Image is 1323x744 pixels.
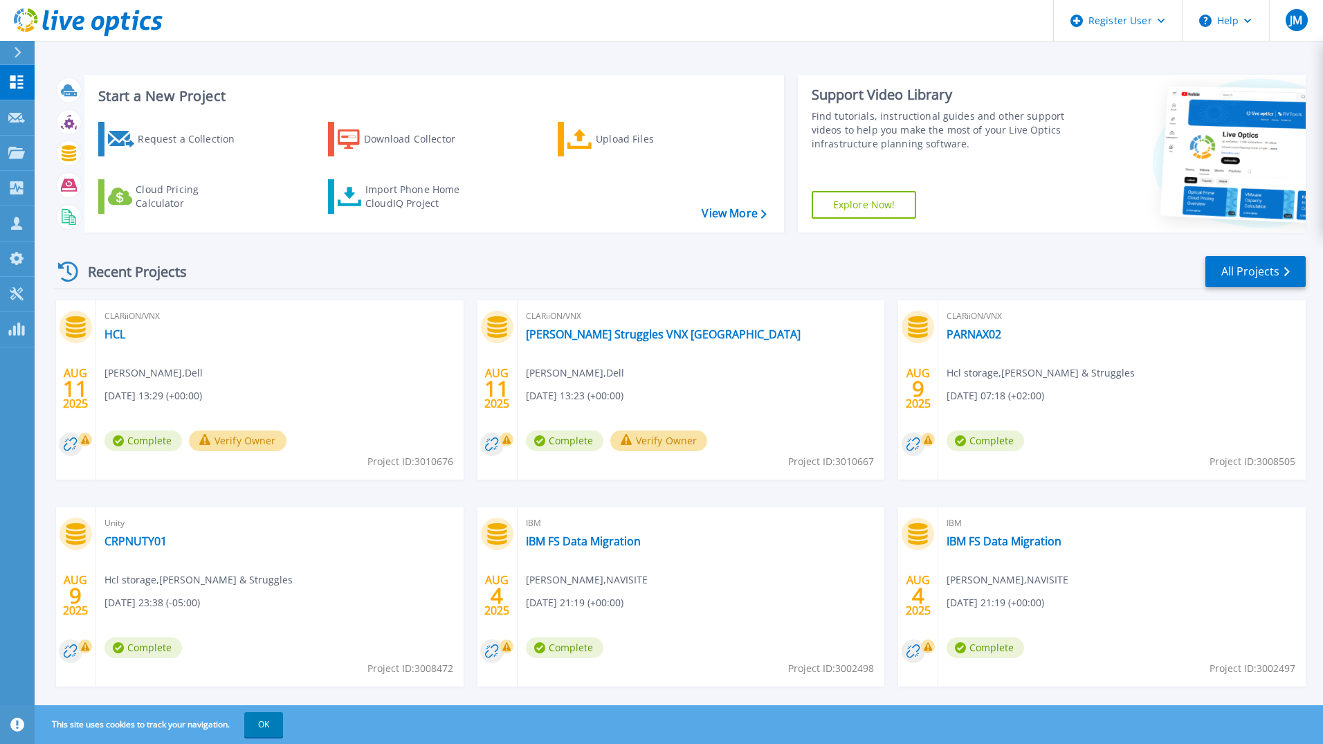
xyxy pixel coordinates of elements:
[610,430,708,451] button: Verify Owner
[947,365,1135,381] span: Hcl storage , [PERSON_NAME] & Struggles
[104,572,293,588] span: Hcl storage , [PERSON_NAME] & Struggles
[104,430,182,451] span: Complete
[98,122,253,156] a: Request a Collection
[367,661,453,676] span: Project ID: 3008472
[596,125,706,153] div: Upload Files
[98,89,766,104] h3: Start a New Project
[104,637,182,658] span: Complete
[788,454,874,469] span: Project ID: 3010667
[947,516,1297,531] span: IBM
[69,590,82,601] span: 9
[812,109,1070,151] div: Find tutorials, instructional guides and other support videos to help you make the most of your L...
[912,590,924,601] span: 4
[526,572,648,588] span: [PERSON_NAME] , NAVISITE
[812,86,1070,104] div: Support Video Library
[62,570,89,621] div: AUG 2025
[788,661,874,676] span: Project ID: 3002498
[947,572,1068,588] span: [PERSON_NAME] , NAVISITE
[947,327,1001,341] a: PARNAX02
[98,179,253,214] a: Cloud Pricing Calculator
[244,712,283,737] button: OK
[947,388,1044,403] span: [DATE] 07:18 (+02:00)
[365,183,473,210] div: Import Phone Home CloudIQ Project
[558,122,712,156] a: Upload Files
[138,125,248,153] div: Request a Collection
[947,637,1024,658] span: Complete
[526,595,623,610] span: [DATE] 21:19 (+00:00)
[947,309,1297,324] span: CLARiiON/VNX
[63,383,88,394] span: 11
[526,430,603,451] span: Complete
[526,309,877,324] span: CLARiiON/VNX
[526,327,801,341] a: [PERSON_NAME] Struggles VNX [GEOGRAPHIC_DATA]
[38,712,283,737] span: This site uses cookies to track your navigation.
[812,191,917,219] a: Explore Now!
[702,207,766,220] a: View More
[364,125,475,153] div: Download Collector
[526,516,877,531] span: IBM
[947,595,1044,610] span: [DATE] 21:19 (+00:00)
[526,388,623,403] span: [DATE] 13:23 (+00:00)
[53,255,206,289] div: Recent Projects
[1205,256,1306,287] a: All Projects
[1290,15,1302,26] span: JM
[1210,454,1295,469] span: Project ID: 3008505
[484,363,510,414] div: AUG 2025
[484,570,510,621] div: AUG 2025
[491,590,503,601] span: 4
[104,534,167,548] a: CRPNUTY01
[484,383,509,394] span: 11
[62,363,89,414] div: AUG 2025
[947,430,1024,451] span: Complete
[1210,661,1295,676] span: Project ID: 3002497
[526,365,624,381] span: [PERSON_NAME] , Dell
[912,383,924,394] span: 9
[104,327,125,341] a: HCL
[526,534,641,548] a: IBM FS Data Migration
[905,570,931,621] div: AUG 2025
[526,637,603,658] span: Complete
[104,309,455,324] span: CLARiiON/VNX
[367,454,453,469] span: Project ID: 3010676
[104,388,202,403] span: [DATE] 13:29 (+00:00)
[136,183,246,210] div: Cloud Pricing Calculator
[947,534,1061,548] a: IBM FS Data Migration
[189,430,286,451] button: Verify Owner
[104,365,203,381] span: [PERSON_NAME] , Dell
[104,595,200,610] span: [DATE] 23:38 (-05:00)
[104,516,455,531] span: Unity
[328,122,482,156] a: Download Collector
[905,363,931,414] div: AUG 2025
